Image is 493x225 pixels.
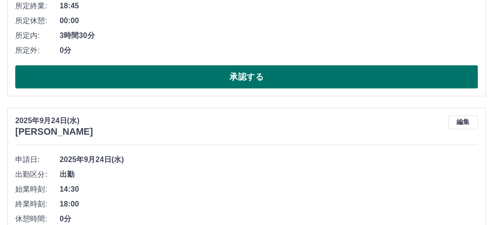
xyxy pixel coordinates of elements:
span: 0分 [60,213,478,225]
span: 申請日: [15,154,60,165]
span: 始業時刻: [15,184,60,195]
span: 終業時刻: [15,199,60,210]
span: 出勤区分: [15,169,60,180]
span: 出勤 [60,169,478,180]
span: 18:45 [60,0,478,12]
span: 休憩時間: [15,213,60,225]
span: 所定内: [15,30,60,41]
p: 2025年9月24日(水) [15,115,93,126]
button: 承認する [15,65,478,88]
button: 編集 [448,115,478,129]
span: 18:00 [60,199,478,210]
span: 0分 [60,45,478,56]
span: 14:30 [60,184,478,195]
span: 3時間30分 [60,30,478,41]
h3: [PERSON_NAME] [15,126,93,137]
span: 所定外: [15,45,60,56]
span: 所定終業: [15,0,60,12]
span: 00:00 [60,15,478,26]
span: 2025年9月24日(水) [60,154,478,165]
span: 所定休憩: [15,15,60,26]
